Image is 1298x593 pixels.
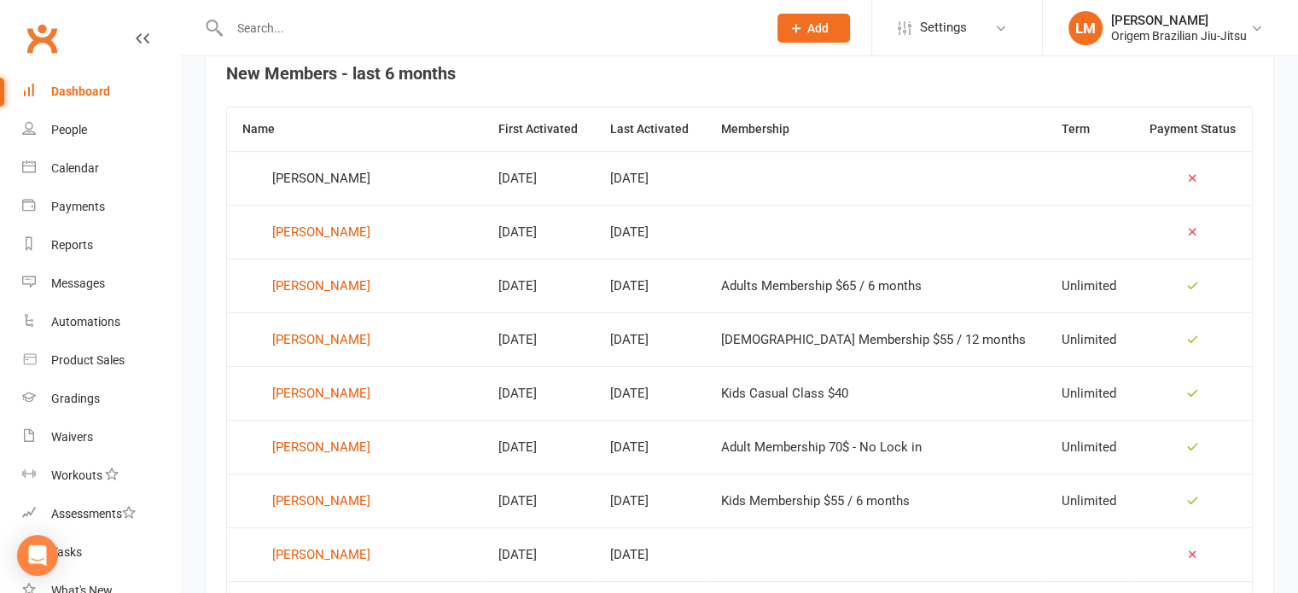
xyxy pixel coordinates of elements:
[272,381,370,406] div: [PERSON_NAME]
[242,327,468,352] a: [PERSON_NAME]
[51,123,87,137] div: People
[242,488,468,514] a: [PERSON_NAME]
[51,276,105,290] div: Messages
[706,420,1046,474] td: Adult Membership 70$ - No Lock in
[595,108,706,151] th: Last Activated
[595,474,706,527] td: [DATE]
[483,366,595,420] td: [DATE]
[1046,420,1133,474] td: Unlimited
[22,495,180,533] a: Assessments
[242,219,468,245] a: [PERSON_NAME]
[483,474,595,527] td: [DATE]
[242,542,468,567] a: [PERSON_NAME]
[22,303,180,341] a: Automations
[272,327,370,352] div: [PERSON_NAME]
[272,273,370,299] div: [PERSON_NAME]
[706,366,1046,420] td: Kids Casual Class $40
[242,381,468,406] a: [PERSON_NAME]
[51,200,105,213] div: Payments
[1111,13,1247,28] div: [PERSON_NAME]
[1111,28,1247,44] div: Origem Brazilian Jiu-Jitsu
[22,456,180,495] a: Workouts
[51,545,82,559] div: Tasks
[706,108,1046,151] th: Membership
[595,420,706,474] td: [DATE]
[595,527,706,581] td: [DATE]
[483,151,595,205] td: [DATE]
[242,273,468,299] a: [PERSON_NAME]
[1068,11,1103,45] div: LM
[807,21,829,35] span: Add
[22,265,180,303] a: Messages
[706,474,1046,527] td: Kids Membership $55 / 6 months
[51,430,93,444] div: Waivers
[272,542,370,567] div: [PERSON_NAME]
[22,380,180,418] a: Gradings
[706,259,1046,312] td: Adults Membership $65 / 6 months
[272,166,370,191] div: [PERSON_NAME]
[51,238,93,252] div: Reports
[777,14,850,43] button: Add
[224,16,755,40] input: Search...
[595,366,706,420] td: [DATE]
[1046,312,1133,366] td: Unlimited
[22,111,180,149] a: People
[483,205,595,259] td: [DATE]
[22,149,180,188] a: Calendar
[483,527,595,581] td: [DATE]
[1046,474,1133,527] td: Unlimited
[22,188,180,226] a: Payments
[706,312,1046,366] td: [DEMOGRAPHIC_DATA] Membership $55 / 12 months
[1133,108,1252,151] th: Payment Status
[51,507,136,520] div: Assessments
[595,259,706,312] td: [DATE]
[272,488,370,514] div: [PERSON_NAME]
[595,312,706,366] td: [DATE]
[595,151,706,205] td: [DATE]
[272,434,370,460] div: [PERSON_NAME]
[483,108,595,151] th: First Activated
[22,73,180,111] a: Dashboard
[51,468,102,482] div: Workouts
[483,420,595,474] td: [DATE]
[1046,108,1133,151] th: Term
[227,108,483,151] th: Name
[22,533,180,572] a: Tasks
[595,205,706,259] td: [DATE]
[17,535,58,576] div: Open Intercom Messenger
[22,341,180,380] a: Product Sales
[483,312,595,366] td: [DATE]
[1046,366,1133,420] td: Unlimited
[51,392,100,405] div: Gradings
[22,418,180,456] a: Waivers
[51,84,110,98] div: Dashboard
[22,226,180,265] a: Reports
[20,17,63,60] a: Clubworx
[1046,259,1133,312] td: Unlimited
[226,64,1253,83] h4: New Members - last 6 months
[483,259,595,312] td: [DATE]
[51,161,99,175] div: Calendar
[51,315,120,328] div: Automations
[51,353,125,367] div: Product Sales
[242,434,468,460] a: [PERSON_NAME]
[272,219,370,245] div: [PERSON_NAME]
[920,9,967,47] span: Settings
